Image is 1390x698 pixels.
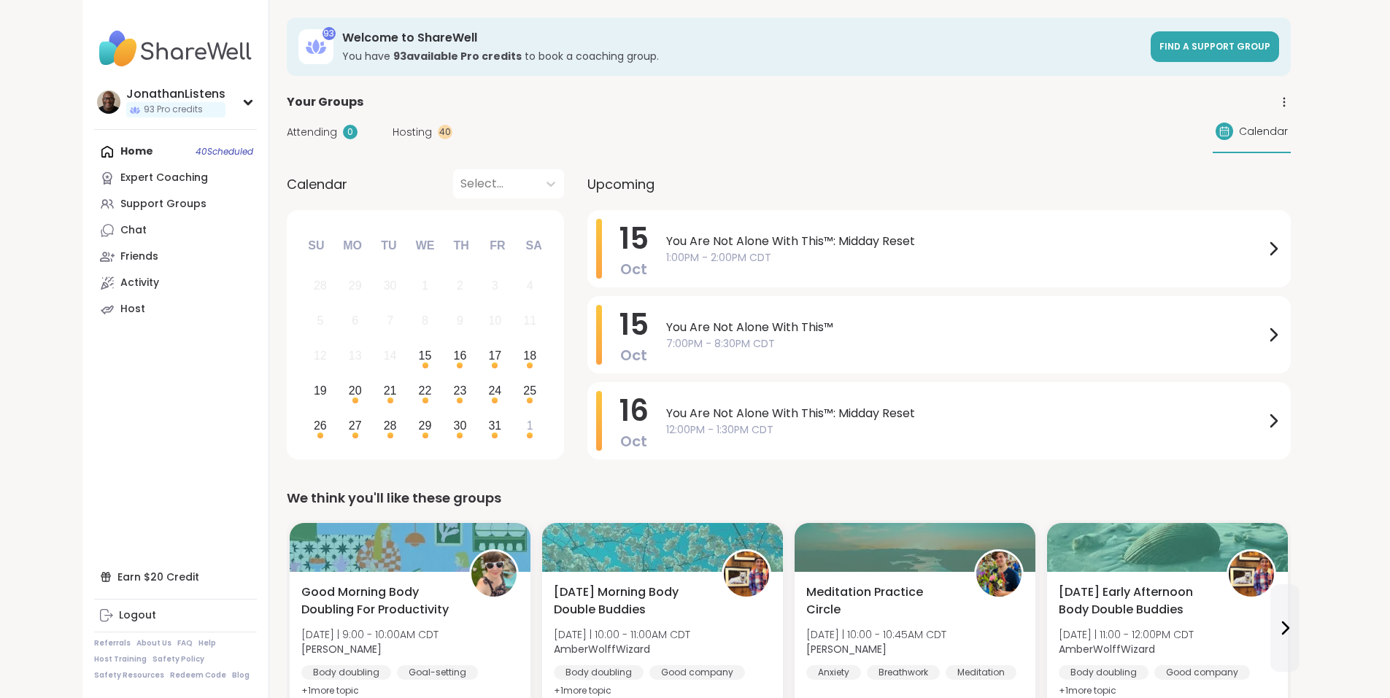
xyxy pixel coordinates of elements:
[946,665,1016,680] div: Meditation
[120,223,147,238] div: Chat
[444,375,476,406] div: Choose Thursday, October 23rd, 2025
[301,642,382,656] b: [PERSON_NAME]
[198,638,216,648] a: Help
[620,345,647,365] span: Oct
[1151,31,1279,62] a: Find a support group
[666,336,1264,352] span: 7:00PM - 8:30PM CDT
[120,302,145,317] div: Host
[314,276,327,295] div: 28
[482,230,514,262] div: Fr
[1059,642,1155,656] b: AmberWolffWizard
[94,23,257,74] img: ShareWell Nav Logo
[393,125,432,140] span: Hosting
[409,271,441,302] div: Not available Wednesday, October 1st, 2025
[94,654,147,664] a: Host Training
[384,381,397,400] div: 21
[120,276,159,290] div: Activity
[806,583,958,618] span: Meditation Practice Circle
[120,197,206,212] div: Support Groups
[488,311,501,330] div: 10
[349,416,362,435] div: 27
[619,218,649,259] span: 15
[301,665,391,680] div: Body doubling
[422,276,428,295] div: 1
[554,583,706,618] span: [DATE] Morning Body Double Buddies
[97,90,120,114] img: JonathanListens
[342,49,1142,63] h3: You have to book a coaching group.
[514,306,546,337] div: Not available Saturday, October 11th, 2025
[374,341,406,372] div: Not available Tuesday, October 14th, 2025
[1239,124,1288,139] span: Calendar
[454,381,467,400] div: 23
[1059,583,1211,618] span: [DATE] Early Afternoon Body Double Buddies
[554,642,650,656] b: AmberWolffWizard
[287,488,1291,508] div: We think you'll like these groups
[666,319,1264,336] span: You Are Not Alone With This™
[554,627,690,642] span: [DATE] | 10:00 - 11:00AM CDT
[649,665,745,680] div: Good company
[384,416,397,435] div: 28
[666,405,1264,422] span: You Are Not Alone With This™: Midday Reset
[444,410,476,441] div: Choose Thursday, October 30th, 2025
[374,271,406,302] div: Not available Tuesday, September 30th, 2025
[120,171,208,185] div: Expert Coaching
[514,271,546,302] div: Not available Saturday, October 4th, 2025
[374,410,406,441] div: Choose Tuesday, October 28th, 2025
[1229,551,1274,597] img: AmberWolffWizard
[620,431,647,451] span: Oct
[287,174,347,194] span: Calendar
[409,306,441,337] div: Not available Wednesday, October 8th, 2025
[305,306,336,337] div: Not available Sunday, October 5th, 2025
[514,375,546,406] div: Choose Saturday, October 25th, 2025
[393,49,522,63] b: 93 available Pro credit s
[343,125,358,139] div: 0
[144,104,203,116] span: 93 Pro credits
[444,271,476,302] div: Not available Thursday, October 2nd, 2025
[287,93,363,111] span: Your Groups
[527,416,533,435] div: 1
[384,276,397,295] div: 30
[527,276,533,295] div: 4
[384,346,397,365] div: 14
[342,30,1142,46] h3: Welcome to ShareWell
[349,381,362,400] div: 20
[587,174,655,194] span: Upcoming
[301,583,453,618] span: Good Morning Body Doubling For Productivity
[323,27,336,40] div: 93
[94,244,257,270] a: Friends
[94,296,257,322] a: Host
[620,259,647,279] span: Oct
[339,306,371,337] div: Not available Monday, October 6th, 2025
[305,341,336,372] div: Not available Sunday, October 12th, 2025
[397,665,478,680] div: Goal-setting
[373,230,405,262] div: Tu
[419,416,432,435] div: 29
[94,217,257,244] a: Chat
[314,346,327,365] div: 12
[339,410,371,441] div: Choose Monday, October 27th, 2025
[445,230,477,262] div: Th
[1154,665,1250,680] div: Good company
[314,416,327,435] div: 26
[454,346,467,365] div: 16
[352,311,358,330] div: 6
[471,551,517,597] img: Adrienne_QueenOfTheDawn
[619,304,649,345] span: 15
[806,642,887,656] b: [PERSON_NAME]
[170,670,226,680] a: Redeem Code
[409,410,441,441] div: Choose Wednesday, October 29th, 2025
[976,551,1022,597] img: Nicholas
[177,638,193,648] a: FAQ
[619,390,649,431] span: 16
[94,165,257,191] a: Expert Coaching
[479,375,511,406] div: Choose Friday, October 24th, 2025
[336,230,368,262] div: Mo
[349,346,362,365] div: 13
[232,670,250,680] a: Blog
[517,230,549,262] div: Sa
[136,638,171,648] a: About Us
[419,381,432,400] div: 22
[374,306,406,337] div: Not available Tuesday, October 7th, 2025
[454,416,467,435] div: 30
[409,341,441,372] div: Choose Wednesday, October 15th, 2025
